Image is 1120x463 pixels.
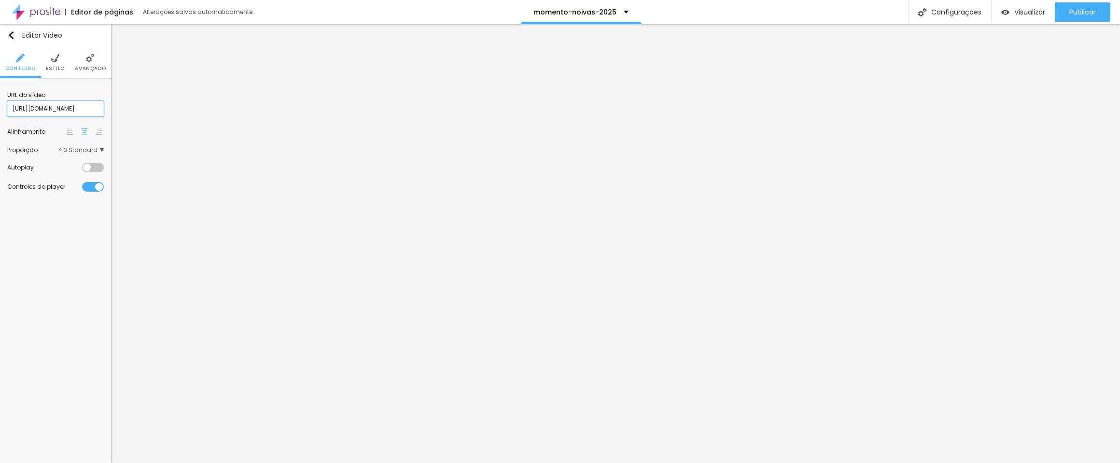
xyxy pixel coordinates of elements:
[46,66,65,71] span: Estilo
[86,54,95,62] img: Icone
[1001,8,1009,16] img: view-1.svg
[16,54,25,62] img: Icone
[7,165,82,170] div: Autoplay
[7,101,104,116] input: Youtube, Vimeo ou Dailymotion
[5,66,36,71] span: Conteúdo
[143,9,254,15] div: Alterações salvas automaticamente
[67,128,73,135] img: paragraph-left-align.svg
[7,129,65,135] div: Alinhamento
[7,31,15,39] img: Icone
[1069,8,1096,16] span: Publicar
[51,54,59,62] img: Icone
[533,9,616,15] p: momento-noivas-2025
[7,184,82,190] div: Controles do player
[75,66,106,71] span: Avançado
[58,147,104,153] span: 4:3 Standard
[918,8,926,16] img: Icone
[7,147,58,153] div: Proporção
[111,24,1120,463] iframe: Editor
[81,128,88,135] img: paragraph-center-align.svg
[65,9,133,15] div: Editor de páginas
[1055,2,1110,22] button: Publicar
[1014,8,1045,16] span: Visualizar
[96,128,102,135] img: paragraph-right-align.svg
[992,2,1055,22] button: Visualizar
[7,91,104,99] div: URL do vídeo
[7,31,62,39] div: Editar Vídeo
